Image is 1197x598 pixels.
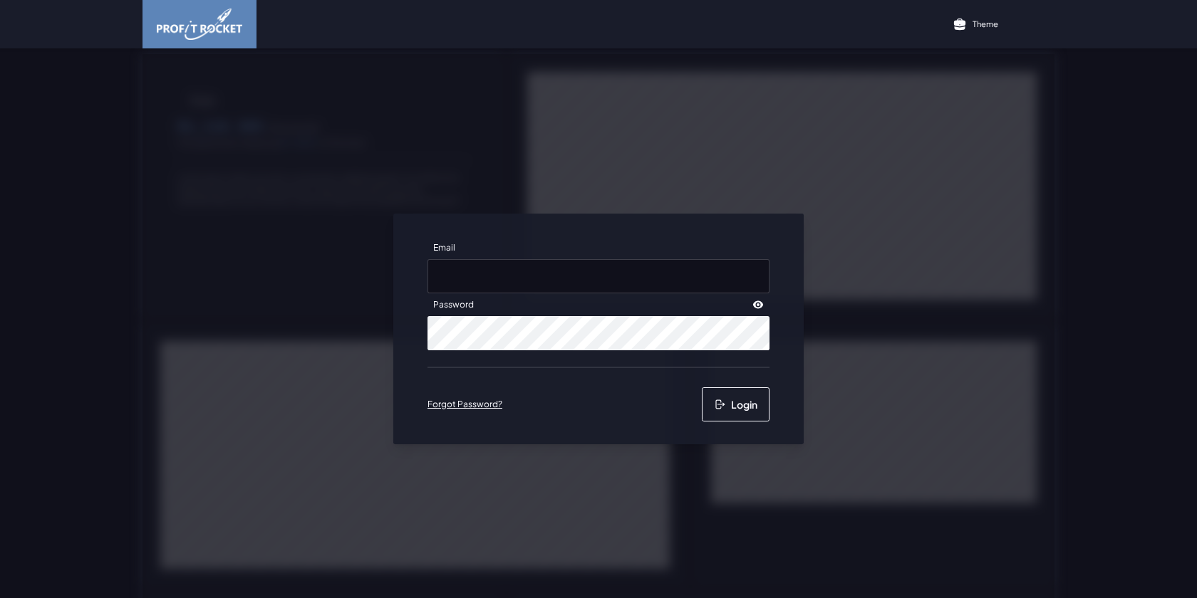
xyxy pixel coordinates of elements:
a: Forgot Password? [427,399,502,410]
img: image [157,9,242,40]
p: Theme [973,19,998,29]
label: Email [427,236,461,259]
label: Password [427,293,480,316]
button: Login [702,387,769,421]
